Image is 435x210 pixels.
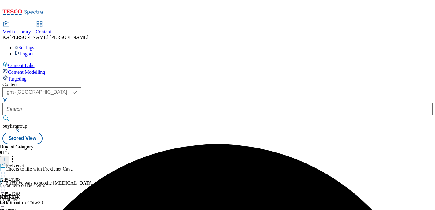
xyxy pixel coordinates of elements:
span: Media Library [2,29,31,34]
a: Media Library [2,22,31,35]
div: Effective way to soothe [MEDICAL_DATA] [6,180,94,186]
svg: Search Filters [2,97,7,102]
span: Content [36,29,51,34]
a: Settings [15,45,34,50]
input: Search [2,103,433,115]
div: Content [2,82,433,87]
span: Content Lake [8,63,35,68]
a: Content Modelling [2,68,433,75]
a: Content [36,22,51,35]
div: Freixenet [6,163,24,169]
span: buylistgroup [2,123,27,129]
a: Content Lake [2,62,433,68]
a: Targeting [2,75,433,82]
span: Content Modelling [8,69,45,75]
span: KA [2,35,9,40]
span: [PERSON_NAME] [PERSON_NAME] [9,35,88,40]
button: Stored View [2,133,43,144]
span: Targeting [8,76,27,81]
a: Logout [15,51,34,56]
